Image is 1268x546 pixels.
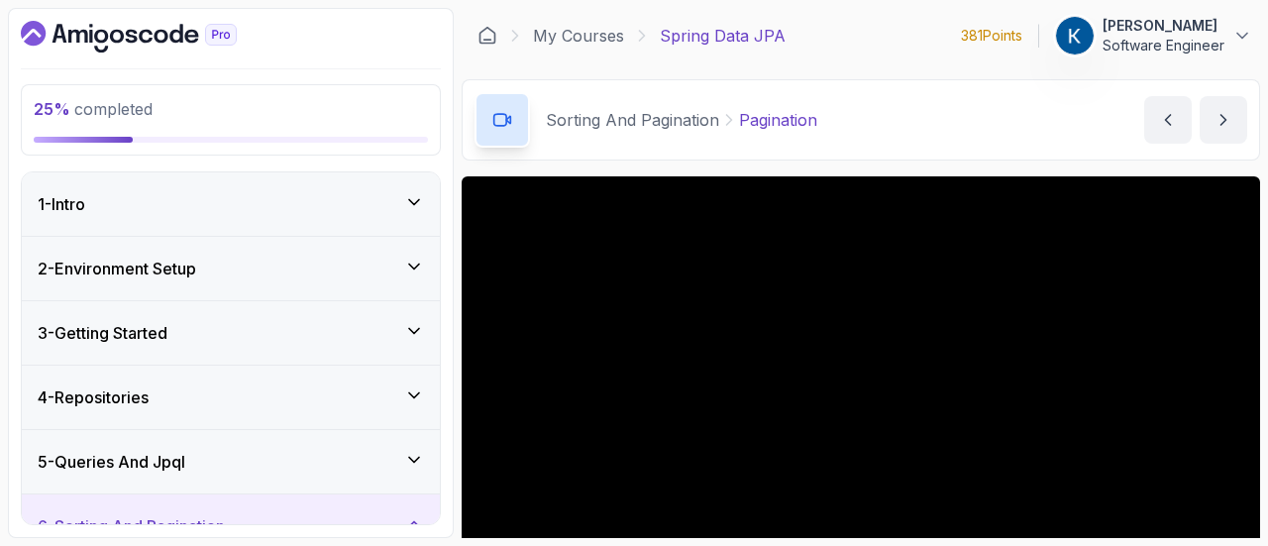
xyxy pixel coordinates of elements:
[22,237,440,300] button: 2-Environment Setup
[21,21,282,53] a: Dashboard
[961,26,1022,46] p: 381 Points
[1103,36,1224,55] p: Software Engineer
[38,385,149,409] h3: 4 - Repositories
[1103,16,1224,36] p: [PERSON_NAME]
[1056,17,1094,55] img: user profile image
[38,450,185,474] h3: 5 - Queries And Jpql
[477,26,497,46] a: Dashboard
[38,514,225,538] h3: 6 - Sorting And Pagination
[1055,16,1252,55] button: user profile image[PERSON_NAME]Software Engineer
[38,257,196,280] h3: 2 - Environment Setup
[1144,96,1192,144] button: previous content
[34,99,70,119] span: 25 %
[546,108,719,132] p: Sorting And Pagination
[22,172,440,236] button: 1-Intro
[38,321,167,345] h3: 3 - Getting Started
[22,301,440,365] button: 3-Getting Started
[739,108,817,132] p: Pagination
[22,430,440,493] button: 5-Queries And Jpql
[1200,96,1247,144] button: next content
[660,24,786,48] p: Spring Data JPA
[533,24,624,48] a: My Courses
[34,99,153,119] span: completed
[38,192,85,216] h3: 1 - Intro
[22,366,440,429] button: 4-Repositories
